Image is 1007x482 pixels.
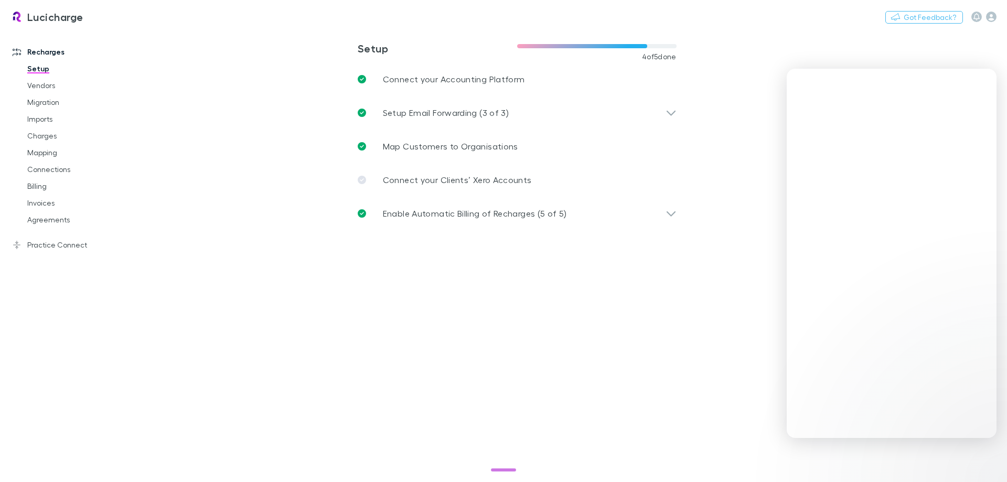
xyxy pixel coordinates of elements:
a: Practice Connect [2,237,142,253]
a: Connect your Accounting Platform [349,62,685,96]
iframe: Intercom live chat [787,69,997,438]
a: Setup [17,60,142,77]
img: Lucicharge's Logo [10,10,23,23]
a: Charges [17,127,142,144]
a: Invoices [17,195,142,211]
p: Connect your Clients’ Xero Accounts [383,174,532,186]
div: Enable Automatic Billing of Recharges (5 of 5) [349,197,685,230]
iframe: Intercom live chat [971,446,997,472]
a: Lucicharge [4,4,90,29]
a: Recharges [2,44,142,60]
a: Mapping [17,144,142,161]
p: Map Customers to Organisations [383,140,518,153]
a: Connect your Clients’ Xero Accounts [349,163,685,197]
p: Setup Email Forwarding (3 of 3) [383,106,509,119]
h3: Setup [358,42,517,55]
a: Map Customers to Organisations [349,130,685,163]
a: Imports [17,111,142,127]
span: 4 of 5 done [642,52,677,61]
h3: Lucicharge [27,10,83,23]
a: Vendors [17,77,142,94]
a: Migration [17,94,142,111]
div: Setup Email Forwarding (3 of 3) [349,96,685,130]
button: Got Feedback? [885,11,963,24]
p: Connect your Accounting Platform [383,73,525,85]
p: Enable Automatic Billing of Recharges (5 of 5) [383,207,567,220]
a: Billing [17,178,142,195]
a: Connections [17,161,142,178]
a: Agreements [17,211,142,228]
